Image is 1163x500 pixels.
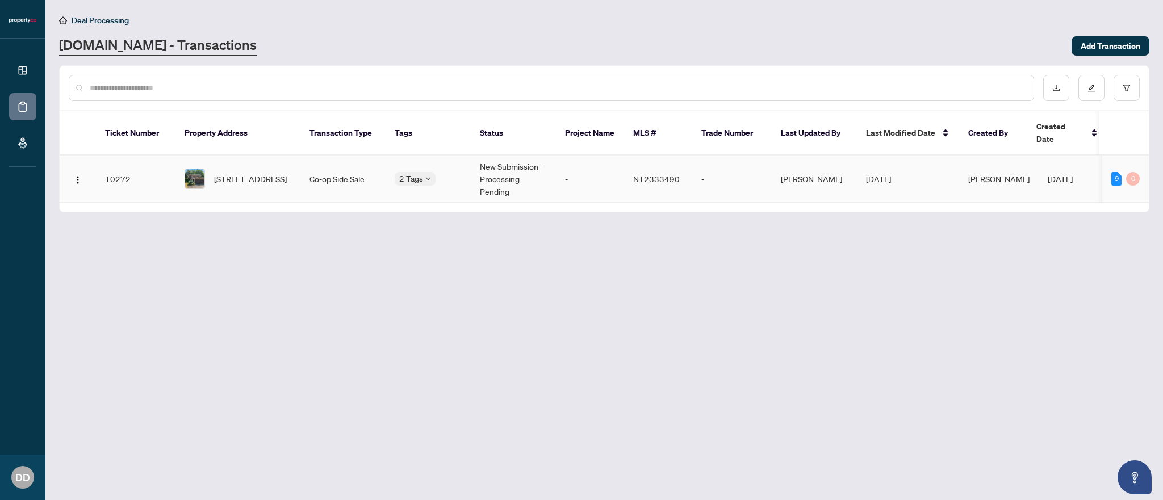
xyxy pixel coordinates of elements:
[692,111,772,156] th: Trade Number
[425,176,431,182] span: down
[471,156,556,203] td: New Submission - Processing Pending
[1052,84,1060,92] span: download
[1048,174,1073,184] span: [DATE]
[59,36,257,56] a: [DOMAIN_NAME] - Transactions
[69,170,87,188] button: Logo
[9,17,36,24] img: logo
[1043,75,1069,101] button: download
[1114,75,1140,101] button: filter
[866,174,891,184] span: [DATE]
[15,469,30,485] span: DD
[624,111,692,156] th: MLS #
[959,111,1027,156] th: Created By
[968,174,1030,184] span: [PERSON_NAME]
[1072,36,1149,56] button: Add Transaction
[556,156,624,203] td: -
[300,111,386,156] th: Transaction Type
[1118,460,1152,494] button: Open asap
[471,111,556,156] th: Status
[772,111,857,156] th: Last Updated By
[1078,75,1105,101] button: edit
[1126,172,1140,186] div: 0
[73,175,82,184] img: Logo
[692,156,772,203] td: -
[214,173,287,185] span: [STREET_ADDRESS]
[633,174,680,184] span: N12333490
[399,172,423,185] span: 2 Tags
[96,111,175,156] th: Ticket Number
[866,127,935,139] span: Last Modified Date
[185,169,204,188] img: thumbnail-img
[386,111,471,156] th: Tags
[96,156,175,203] td: 10272
[1027,111,1107,156] th: Created Date
[175,111,300,156] th: Property Address
[1081,37,1140,55] span: Add Transaction
[1087,84,1095,92] span: edit
[556,111,624,156] th: Project Name
[1036,120,1084,145] span: Created Date
[300,156,386,203] td: Co-op Side Sale
[1123,84,1131,92] span: filter
[1111,172,1122,186] div: 9
[857,111,959,156] th: Last Modified Date
[72,15,129,26] span: Deal Processing
[772,156,857,203] td: [PERSON_NAME]
[59,16,67,24] span: home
